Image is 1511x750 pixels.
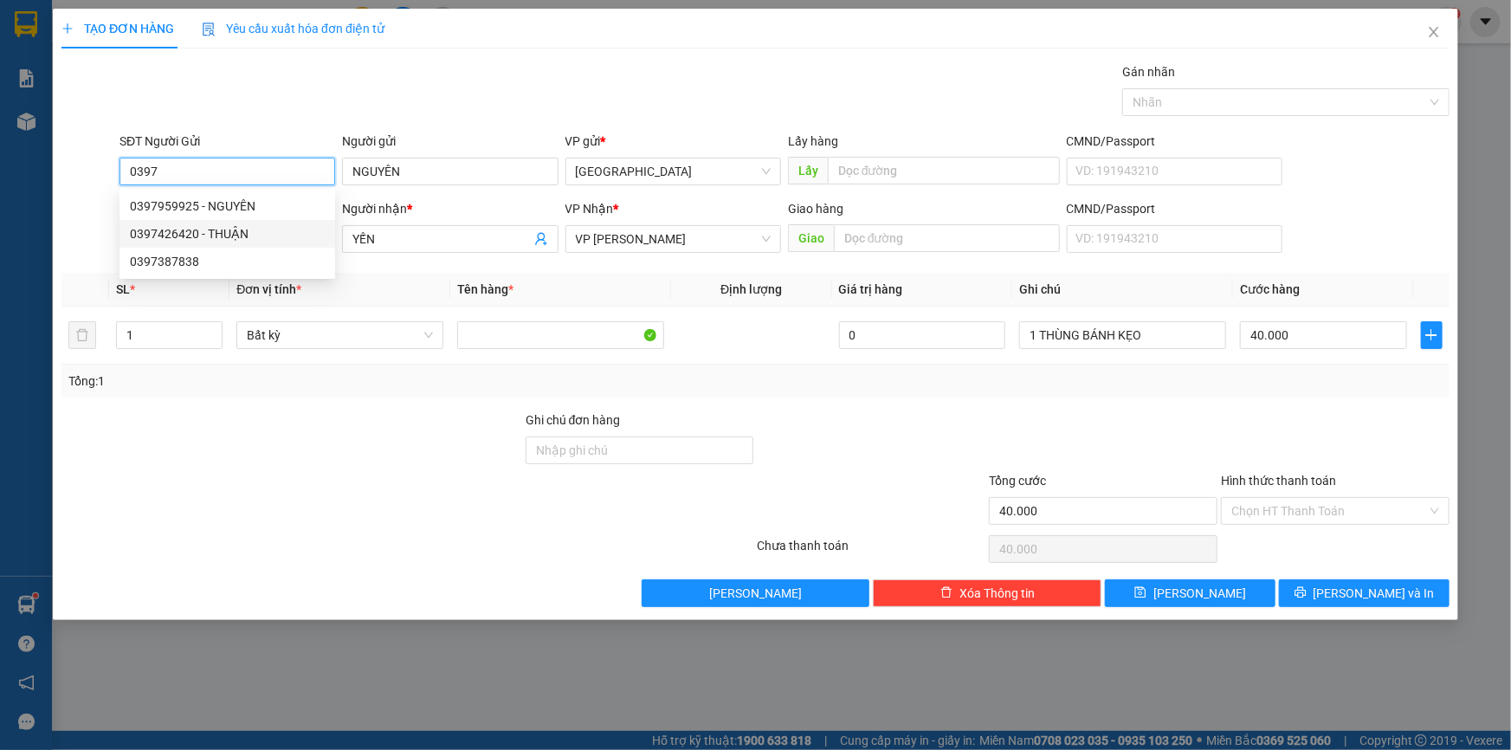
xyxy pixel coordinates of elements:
div: CMND/Passport [1067,199,1282,218]
div: Người gửi [342,132,558,151]
th: Ghi chú [1012,273,1233,307]
span: environment [100,42,113,55]
div: Người nhận [342,199,558,218]
button: deleteXóa Thông tin [873,579,1101,607]
span: Sài Gòn [576,158,771,184]
div: 0397426420 - THUẬN [119,220,335,248]
span: close [1427,25,1441,39]
input: Ghi Chú [1019,321,1226,349]
span: Giá trị hàng [839,282,903,296]
div: 0397959925 - NGUYÊN [119,192,335,220]
span: [PERSON_NAME] [709,584,802,603]
span: [PERSON_NAME] [1153,584,1246,603]
div: Tổng: 1 [68,372,584,391]
span: Tên hàng [457,282,513,296]
span: phone [100,63,113,77]
span: Bất kỳ [247,322,433,348]
div: VP gửi [565,132,781,151]
span: delete [940,586,952,600]
input: VD: Bàn, Ghế [457,321,664,349]
span: Xóa Thông tin [959,584,1035,603]
span: TẠO ĐƠN HÀNG [61,22,174,36]
label: Gán nhãn [1122,65,1175,79]
span: SL [116,282,130,296]
div: SĐT Người Gửi [119,132,335,151]
span: user-add [534,232,548,246]
div: CMND/Passport [1067,132,1282,151]
button: Close [1410,9,1458,57]
span: Cước hàng [1240,282,1300,296]
input: Dọc đường [828,157,1060,184]
span: Giao hàng [788,202,843,216]
span: [PERSON_NAME] và In [1314,584,1435,603]
label: Hình thức thanh toán [1221,474,1336,488]
span: Đơn vị tính [236,282,301,296]
li: 01 [PERSON_NAME] [8,38,330,60]
button: [PERSON_NAME] [642,579,870,607]
button: printer[PERSON_NAME] và In [1279,579,1450,607]
li: 02523854854 [8,60,330,81]
span: Tổng cước [989,474,1046,488]
div: 0397387838 [119,248,335,275]
span: save [1134,586,1146,600]
span: plus [61,23,74,35]
span: Lấy hàng [788,134,838,148]
span: printer [1295,586,1307,600]
span: Yêu cầu xuất hóa đơn điện tử [202,22,384,36]
b: GỬI : [GEOGRAPHIC_DATA] [8,108,300,137]
img: logo.jpg [8,8,94,94]
span: Giao [788,224,834,252]
div: Chưa thanh toán [756,536,988,566]
span: plus [1422,328,1442,342]
label: Ghi chú đơn hàng [526,413,621,427]
input: Dọc đường [834,224,1060,252]
input: Ghi chú đơn hàng [526,436,754,464]
b: [PERSON_NAME] [100,11,245,33]
img: icon [202,23,216,36]
input: 0 [839,321,1006,349]
div: 0397387838 [130,252,325,271]
button: save[PERSON_NAME] [1105,579,1275,607]
span: VP Chí Công [576,226,771,252]
div: 0397959925 - NGUYÊN [130,197,325,216]
span: VP Nhận [565,202,614,216]
span: Lấy [788,157,828,184]
div: 0397426420 - THUẬN [130,224,325,243]
button: delete [68,321,96,349]
span: Định lượng [720,282,782,296]
button: plus [1421,321,1443,349]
